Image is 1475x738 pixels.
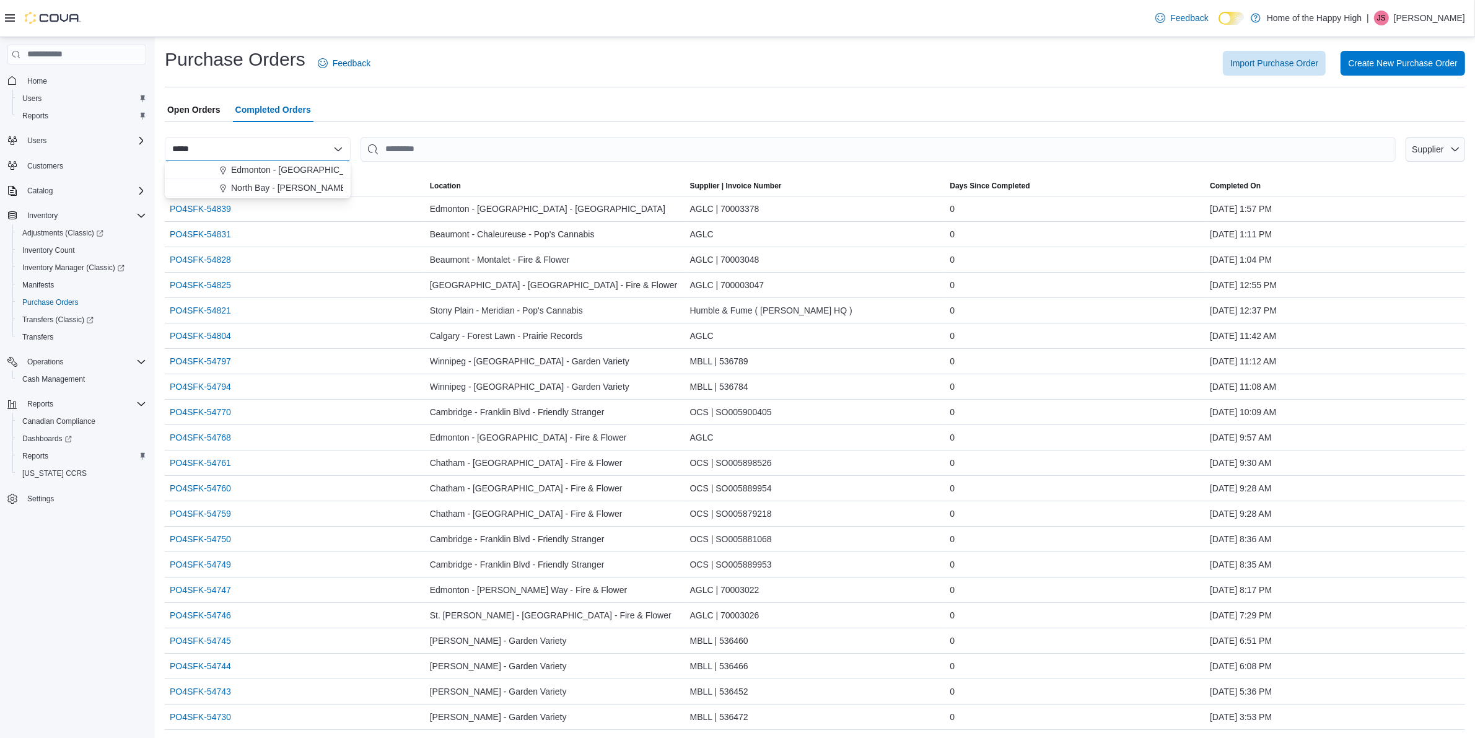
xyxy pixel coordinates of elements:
[170,659,231,674] a: PO4SFK-54744
[2,157,151,175] button: Customers
[17,108,53,123] a: Reports
[945,176,1205,196] button: Days Since Completed
[17,278,146,292] span: Manifests
[430,557,605,572] span: Cambridge - Franklin Blvd - Friendly Stranger
[170,252,231,267] a: PO4SFK-54828
[430,582,627,597] span: Edmonton - [PERSON_NAME] Way - Fire & Flower
[1210,481,1271,496] span: [DATE] 9:28 AM
[1210,684,1272,699] span: [DATE] 5:36 PM
[690,181,782,191] span: Supplier | Invoice Number
[231,182,439,194] span: North Bay - [PERSON_NAME] Terrace - Fire & Flower
[170,379,231,394] a: PO4SFK-54794
[27,357,64,367] span: Operations
[950,328,955,343] span: 0
[1210,354,1276,369] span: [DATE] 11:12 AM
[17,414,146,429] span: Canadian Compliance
[17,295,146,310] span: Purchase Orders
[685,552,945,577] div: OCS | SO005889953
[313,51,375,76] a: Feedback
[430,532,605,547] span: Cambridge - Franklin Blvd - Friendly Stranger
[167,97,221,122] span: Open Orders
[22,111,48,121] span: Reports
[231,164,428,176] span: Edmonton - [GEOGRAPHIC_DATA] - Fire & Flower
[17,466,92,481] a: [US_STATE] CCRS
[22,315,94,325] span: Transfers (Classic)
[1210,328,1276,343] span: [DATE] 11:42 AM
[17,466,146,481] span: Washington CCRS
[950,455,955,470] span: 0
[950,252,955,267] span: 0
[430,608,672,623] span: St. [PERSON_NAME] - [GEOGRAPHIC_DATA] - Fire & Flower
[27,76,47,86] span: Home
[170,354,231,369] a: PO4SFK-54797
[685,349,945,374] div: MBLL | 536789
[685,273,945,297] div: AGLC | 700003047
[170,532,231,547] a: PO4SFK-54750
[685,654,945,679] div: MBLL | 536466
[165,179,351,197] button: North Bay - [PERSON_NAME] Terrace - Fire & Flower
[2,395,151,413] button: Reports
[170,278,231,292] a: PO4SFK-54825
[22,158,146,174] span: Customers
[950,557,955,572] span: 0
[12,311,151,328] a: Transfers (Classic)
[1210,227,1272,242] span: [DATE] 1:11 PM
[17,278,59,292] a: Manifests
[950,481,955,496] span: 0
[22,228,103,238] span: Adjustments (Classic)
[27,399,53,409] span: Reports
[22,245,75,255] span: Inventory Count
[1377,11,1386,25] span: JS
[22,332,53,342] span: Transfers
[22,133,51,148] button: Users
[22,491,59,506] a: Settings
[12,90,151,107] button: Users
[950,659,955,674] span: 0
[170,227,231,242] a: PO4SFK-54831
[22,133,146,148] span: Users
[235,97,311,122] span: Completed Orders
[950,405,955,420] span: 0
[950,181,1030,191] span: Days Since Completed
[17,330,58,345] a: Transfers
[1210,532,1271,547] span: [DATE] 8:36 AM
[2,353,151,371] button: Operations
[2,132,151,149] button: Users
[17,312,146,327] span: Transfers (Classic)
[685,628,945,653] div: MBLL | 536460
[170,430,231,445] a: PO4SFK-54768
[12,224,151,242] a: Adjustments (Classic)
[685,323,945,348] div: AGLC
[165,47,305,72] h1: Purchase Orders
[22,354,69,369] button: Operations
[430,328,583,343] span: Calgary - Forest Lawn - Prairie Records
[430,455,623,470] span: Chatham - [GEOGRAPHIC_DATA] - Fire & Flower
[430,252,570,267] span: Beaumont - Montalet - Fire & Flower
[2,207,151,224] button: Inventory
[1374,11,1389,25] div: Jesse Specht
[22,73,146,89] span: Home
[1267,11,1362,25] p: Home of the Happy High
[12,107,151,125] button: Reports
[170,633,231,648] a: PO4SFK-54745
[22,208,146,223] span: Inventory
[17,449,146,463] span: Reports
[1210,379,1276,394] span: [DATE] 11:08 AM
[17,372,90,387] a: Cash Management
[17,226,146,240] span: Adjustments (Classic)
[12,413,151,430] button: Canadian Compliance
[1210,582,1272,597] span: [DATE] 8:17 PM
[22,280,54,290] span: Manifests
[950,608,955,623] span: 0
[170,506,231,521] a: PO4SFK-54759
[950,633,955,648] span: 0
[1210,303,1277,318] span: [DATE] 12:37 PM
[170,328,231,343] a: PO4SFK-54804
[333,57,370,69] span: Feedback
[2,490,151,507] button: Settings
[12,276,151,294] button: Manifests
[165,161,351,179] button: Edmonton - [GEOGRAPHIC_DATA] - Fire & Flower
[22,468,87,478] span: [US_STATE] CCRS
[430,684,567,699] span: [PERSON_NAME] - Garden Variety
